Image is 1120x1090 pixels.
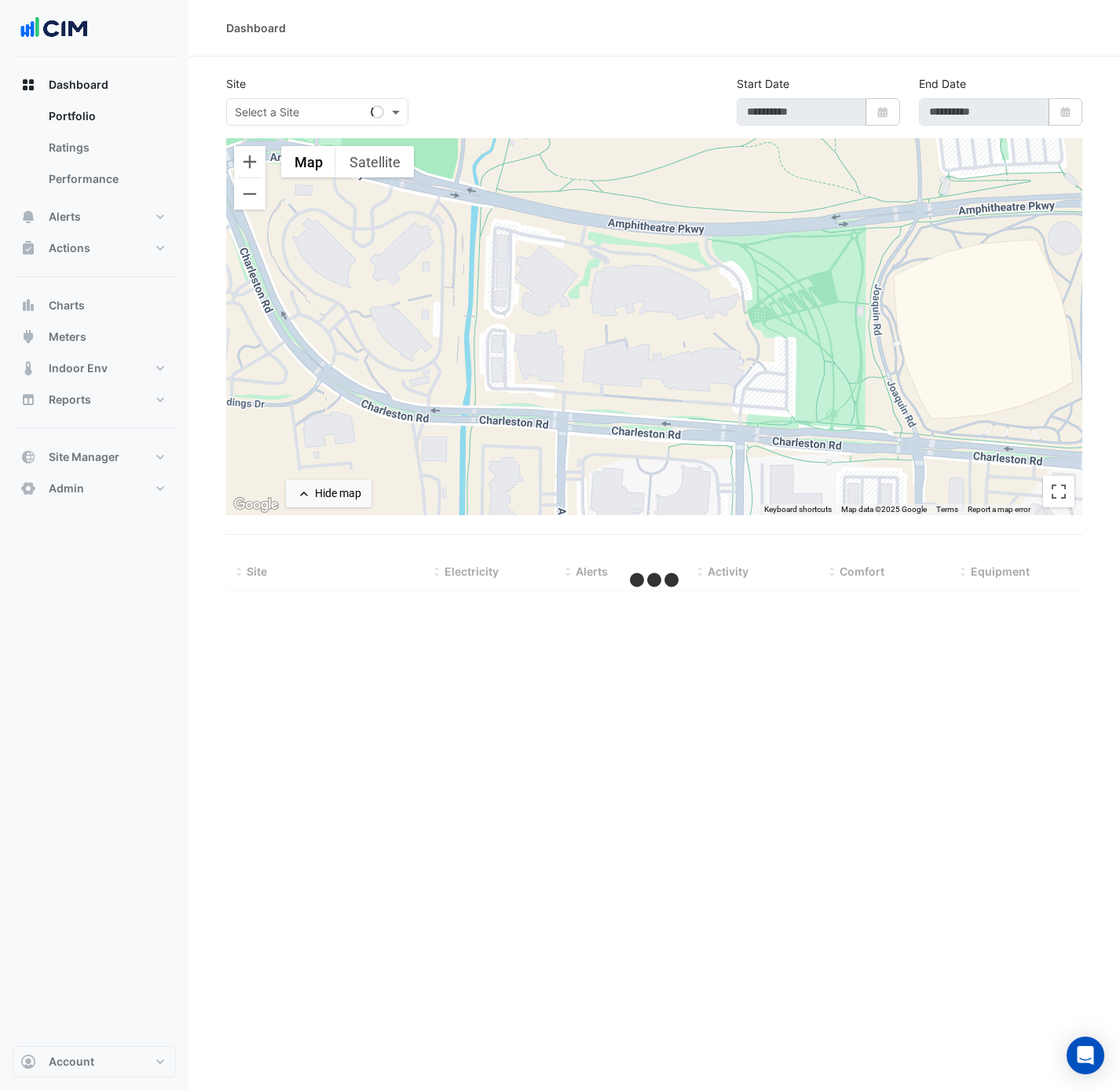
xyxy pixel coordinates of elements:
[20,481,36,496] app-icon: Admin
[971,565,1030,578] span: Equipment
[226,75,246,92] label: Site
[234,178,265,210] button: Zoom out
[840,565,884,578] span: Comfort
[1043,476,1074,507] button: Toggle fullscreen view
[315,485,361,502] div: Hide map
[49,329,86,345] span: Meters
[230,495,282,515] img: Google
[49,209,81,225] span: Alerts
[36,101,176,132] a: Portfolio
[20,392,36,408] app-icon: Reports
[234,146,265,177] button: Zoom in
[49,77,108,93] span: Dashboard
[13,1046,176,1077] button: Account
[968,505,1030,514] a: Report a map error
[20,329,36,345] app-icon: Meters
[919,75,966,92] label: End Date
[13,201,176,232] button: Alerts
[708,565,748,578] span: Activity
[1067,1037,1104,1074] div: Open Intercom Messenger
[13,321,176,353] button: Meters
[13,384,176,415] button: Reports
[13,101,176,201] div: Dashboard
[36,163,176,195] a: Performance
[49,392,91,408] span: Reports
[49,449,119,465] span: Site Manager
[20,449,36,465] app-icon: Site Manager
[49,298,85,313] span: Charts
[247,565,267,578] span: Site
[13,353,176,384] button: Indoor Env
[230,495,282,515] a: Open this area in Google Maps (opens a new window)
[49,240,90,256] span: Actions
[20,360,36,376] app-icon: Indoor Env
[841,505,927,514] span: Map data ©2025 Google
[20,77,36,93] app-icon: Dashboard
[13,473,176,504] button: Admin
[281,146,336,177] button: Show street map
[20,209,36,225] app-icon: Alerts
[36,132,176,163] a: Ratings
[13,441,176,473] button: Site Manager
[936,505,958,514] a: Terms (opens in new tab)
[49,481,84,496] span: Admin
[20,240,36,256] app-icon: Actions
[576,565,608,578] span: Alerts
[49,1054,94,1070] span: Account
[764,504,832,515] button: Keyboard shortcuts
[13,69,176,101] button: Dashboard
[20,298,36,313] app-icon: Charts
[13,290,176,321] button: Charts
[19,13,90,44] img: Company Logo
[226,20,286,36] div: Dashboard
[49,360,108,376] span: Indoor Env
[286,480,372,507] button: Hide map
[737,75,789,92] label: Start Date
[336,146,414,177] button: Show satellite imagery
[13,232,176,264] button: Actions
[445,565,499,578] span: Electricity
